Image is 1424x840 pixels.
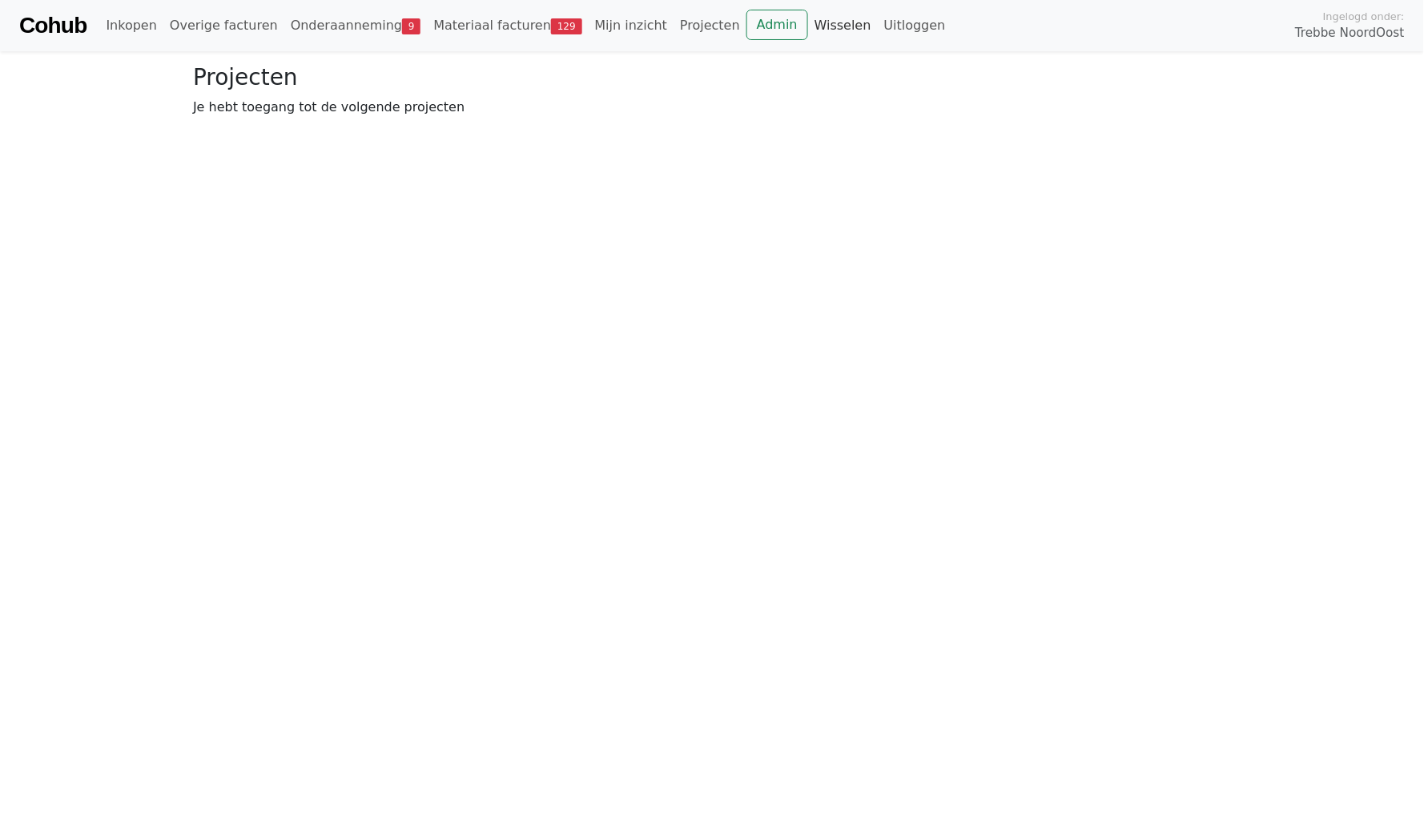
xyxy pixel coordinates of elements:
[19,6,86,45] a: Cohub
[1323,9,1405,24] span: Ingelogd onder:
[284,10,428,42] a: Onderaanneming9
[1296,24,1405,42] span: Trebbe NoordOost
[746,10,808,40] a: Admin
[99,10,163,42] a: Inkopen
[193,64,1231,91] h3: Projecten
[808,10,878,42] a: Wisselen
[193,98,1231,117] p: Je hebt toegang tot de volgende projecten
[551,18,582,34] span: 129
[427,10,588,42] a: Materiaal facturen129
[878,10,952,42] a: Uitloggen
[589,10,674,42] a: Mijn inzicht
[402,18,420,34] span: 9
[163,10,284,42] a: Overige facturen
[674,10,746,42] a: Projecten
